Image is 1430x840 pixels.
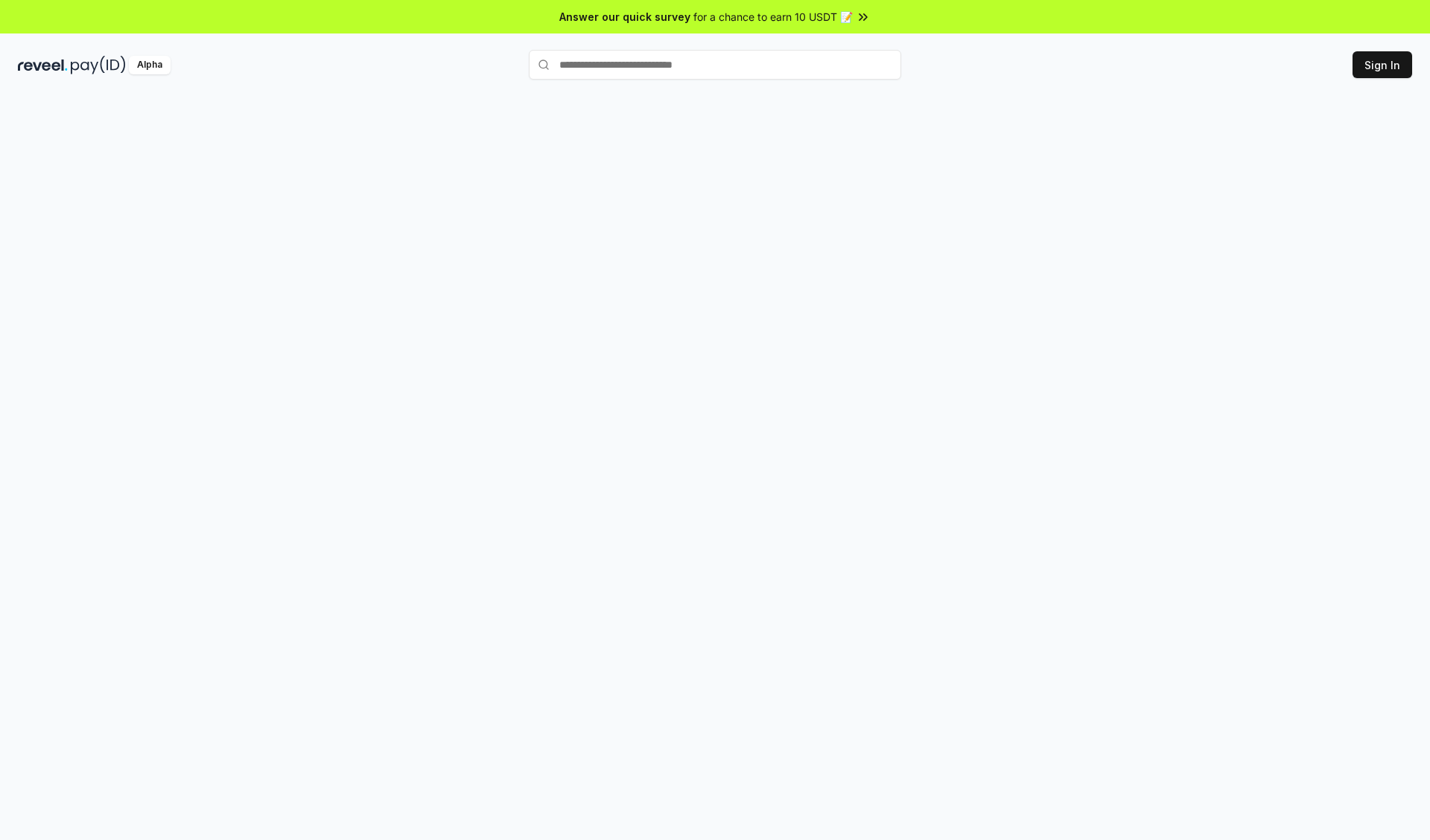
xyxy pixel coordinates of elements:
button: Sign In [1353,51,1412,78]
span: Answer our quick survey [559,9,690,25]
img: reveel_dark [18,56,68,74]
span: for a chance to earn 10 USDT 📝 [693,9,853,25]
div: Alpha [129,56,171,74]
img: pay_id [71,56,126,74]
